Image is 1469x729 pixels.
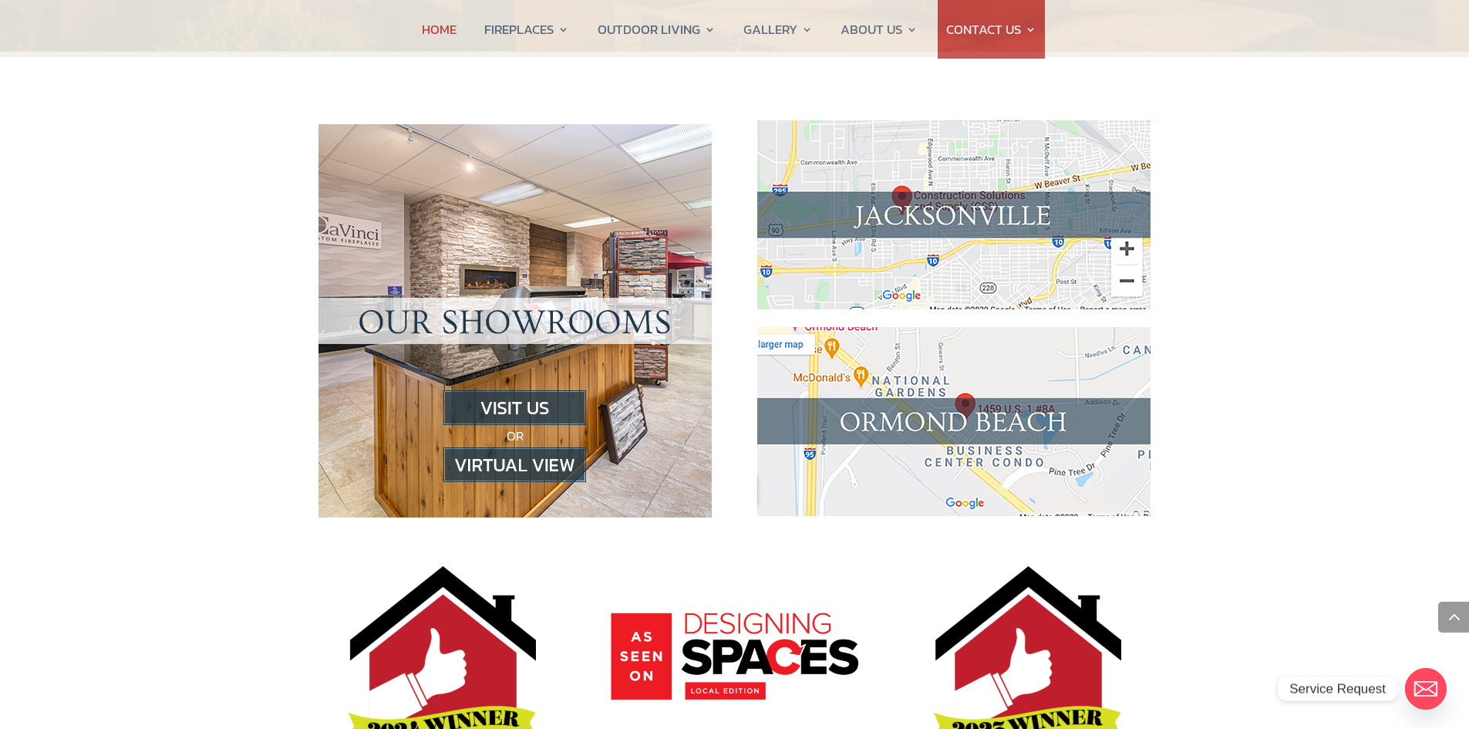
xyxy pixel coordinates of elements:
[611,613,857,700] img: DS--as-seen-on--LOCAL-logo
[1405,668,1447,710] a: Email
[443,390,586,425] img: visit us in jacksonville or ormond beach
[757,295,1151,315] a: Construction Solutions Jacksonville showroom
[757,327,1151,516] img: map_ormond
[443,447,586,482] img: view fireplace showroom virtually in ormond beach or jacksonville
[757,501,1151,521] a: CSS Fireplaces and Outdoor Living Ormond Beach
[757,120,1151,309] img: map_jax
[349,390,681,482] p: OR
